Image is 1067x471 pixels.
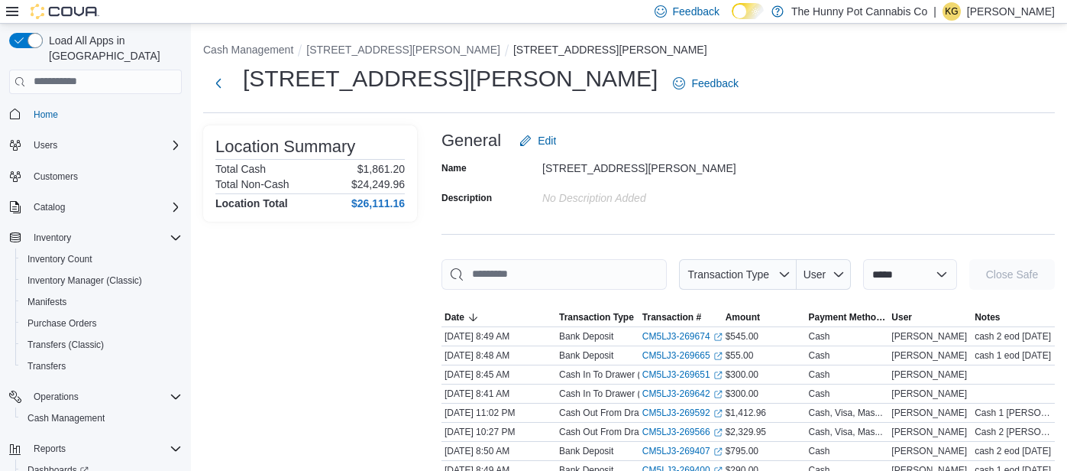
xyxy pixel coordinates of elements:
span: Close Safe [986,267,1038,282]
span: Inventory Manager (Classic) [21,271,182,290]
button: Transfers (Classic) [15,334,188,356]
button: Inventory [27,229,77,247]
span: Users [27,136,182,154]
button: Transfers [15,356,188,377]
h4: $26,111.16 [351,197,405,210]
button: Users [27,136,63,154]
span: Home [34,109,58,121]
span: cash 1 eod [DATE] [975,349,1051,362]
a: Customers [27,167,84,186]
button: Date [441,308,556,326]
p: $1,861.20 [357,163,405,175]
span: User [891,311,912,323]
button: Inventory [3,227,188,248]
span: Transaction Type [559,311,634,323]
span: Feedback [691,76,738,91]
a: CM5LJ3-269665External link [642,349,723,362]
input: Dark Mode [732,3,764,19]
h1: [STREET_ADDRESS][PERSON_NAME] [243,63,658,94]
div: Cash [808,349,829,362]
button: Catalog [3,197,188,218]
div: Cash [808,369,829,381]
button: Customers [3,165,188,187]
a: Transfers [21,357,72,375]
h6: Total Cash [215,163,266,175]
svg: External link [713,428,723,437]
span: Cash Management [27,412,105,424]
input: This is a search bar. As you type, the results lower in the page will automatically filter. [441,259,667,290]
p: $24,249.96 [351,178,405,190]
p: Cash Out From Drawer (Cash 2) [559,426,691,438]
span: Purchase Orders [27,317,97,330]
span: Purchase Orders [21,314,182,333]
span: Amount [726,311,760,323]
a: Purchase Orders [21,314,103,333]
button: Reports [3,438,188,460]
button: Amount [723,308,806,326]
h3: General [441,132,501,150]
button: Notes [972,308,1055,326]
span: Transaction Type [687,268,769,281]
a: Inventory Count [21,250,99,268]
span: $2,329.95 [726,426,766,438]
div: Kelsey Gourdine [943,2,961,21]
span: [PERSON_NAME] [891,445,967,457]
span: [PERSON_NAME] [891,388,967,400]
span: Inventory Count [27,253,92,265]
svg: External link [713,447,723,456]
span: [PERSON_NAME] [891,407,967,419]
span: Load All Apps in [GEOGRAPHIC_DATA] [43,33,182,63]
span: Manifests [21,293,182,311]
button: Manifests [15,291,188,313]
div: [DATE] 11:02 PM [441,404,556,422]
span: $55.00 [726,349,754,362]
span: User [803,268,826,281]
div: [DATE] 10:27 PM [441,423,556,441]
p: Bank Deposit [559,349,613,362]
span: Transfers (Classic) [21,336,182,354]
span: Manifests [27,296,66,308]
button: Edit [513,125,562,156]
span: $545.00 [726,330,758,343]
span: Cash 1 [PERSON_NAME] Deposit 56.50 [975,407,1052,419]
button: Transaction Type [679,259,797,290]
a: CM5LJ3-269407External link [642,445,723,457]
img: Cova [31,4,99,19]
svg: External link [713,409,723,418]
span: Users [34,139,57,151]
h3: Location Summary [215,138,355,156]
span: Cash 2 [PERSON_NAME] [PERSON_NAME] Deposit 546.05 [975,426,1052,438]
svg: External link [713,390,723,399]
span: Dark Mode [732,19,732,20]
button: [STREET_ADDRESS][PERSON_NAME] [306,44,500,56]
button: Operations [27,388,85,406]
span: Transaction # [642,311,701,323]
label: Name [441,162,467,174]
a: CM5LJ3-269651External link [642,369,723,381]
p: Cash Out From Drawer (Cash 1) [559,407,691,419]
span: $795.00 [726,445,758,457]
p: Cash In To Drawer (Cash 1) [559,388,673,400]
button: [STREET_ADDRESS][PERSON_NAME] [513,44,707,56]
span: cash 2 eod [DATE] [975,330,1051,343]
a: Transfers (Classic) [21,336,110,354]
span: Catalog [34,201,65,213]
a: CM5LJ3-269566External link [642,426,723,438]
span: Transfers [27,360,66,372]
a: CM5LJ3-269592External link [642,407,723,419]
svg: External link [713,371,723,380]
div: Cash [808,445,829,457]
button: Users [3,135,188,156]
button: Purchase Orders [15,313,188,334]
p: Bank Deposit [559,330,613,343]
span: [PERSON_NAME] [891,330,967,343]
span: Transfers (Classic) [27,339,104,351]
span: Edit [538,133,556,148]
span: Feedback [673,4,719,19]
div: [DATE] 8:50 AM [441,442,556,460]
a: CM5LJ3-269674External link [642,330,723,343]
h6: Total Non-Cash [215,178,289,190]
svg: External link [713,333,723,342]
a: CM5LJ3-269642External link [642,388,723,400]
span: Payment Methods [808,311,885,323]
